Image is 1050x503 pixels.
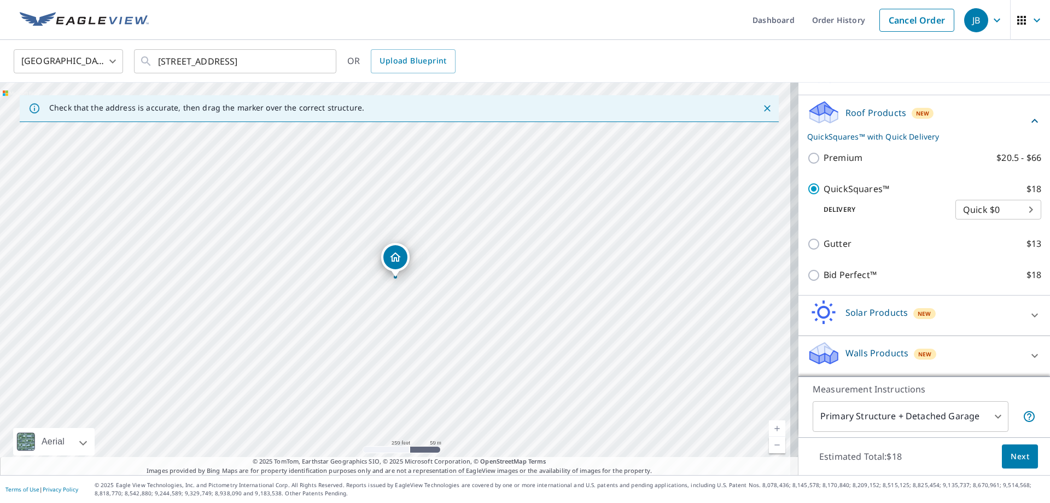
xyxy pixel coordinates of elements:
[879,9,954,32] a: Cancel Order
[964,8,988,32] div: JB
[371,49,455,73] a: Upload Blueprint
[1026,182,1041,196] p: $18
[918,350,932,359] span: New
[158,46,314,77] input: Search by address or latitude-longitude
[845,346,908,360] p: Walls Products
[381,243,410,277] div: Dropped pin, building 1, Residential property, 9396 Broadview Rd Broadview Heights, OH 44147
[769,437,785,453] a: Current Level 17, Zoom Out
[807,300,1041,331] div: Solar ProductsNew
[1002,444,1038,469] button: Next
[380,54,446,68] span: Upload Blueprint
[813,401,1008,432] div: Primary Structure + Detached Garage
[813,383,1036,396] p: Measurement Instructions
[5,486,78,493] p: |
[38,428,68,455] div: Aerial
[807,100,1041,142] div: Roof ProductsNewQuickSquares™ with Quick Delivery
[824,237,851,251] p: Gutter
[49,103,364,113] p: Check that the address is accurate, then drag the marker over the correct structure.
[14,46,123,77] div: [GEOGRAPHIC_DATA]
[1023,410,1036,423] span: Your report will include the primary structure and a detached garage if one exists.
[810,444,911,469] p: Estimated Total: $18
[43,485,78,493] a: Privacy Policy
[13,428,95,455] div: Aerial
[807,131,1028,142] p: QuickSquares™ with Quick Delivery
[807,205,955,215] p: Delivery
[1026,237,1041,251] p: $13
[996,151,1041,165] p: $20.5 - $66
[955,194,1041,225] div: Quick $0
[845,306,908,319] p: Solar Products
[824,182,889,196] p: QuickSquares™
[916,109,930,118] span: New
[20,12,149,28] img: EV Logo
[347,49,456,73] div: OR
[1026,268,1041,282] p: $18
[480,457,526,465] a: OpenStreetMap
[528,457,546,465] a: Terms
[824,268,877,282] p: Bid Perfect™
[5,485,39,493] a: Terms of Use
[824,151,862,165] p: Premium
[253,457,546,466] span: © 2025 TomTom, Earthstar Geographics SIO, © 2025 Microsoft Corporation, ©
[95,481,1045,498] p: © 2025 Eagle View Technologies, Inc. and Pictometry International Corp. All Rights Reserved. Repo...
[760,101,774,115] button: Close
[769,420,785,437] a: Current Level 17, Zoom In
[807,340,1041,372] div: Walls ProductsNew
[845,106,906,119] p: Roof Products
[1011,450,1029,464] span: Next
[918,309,931,318] span: New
